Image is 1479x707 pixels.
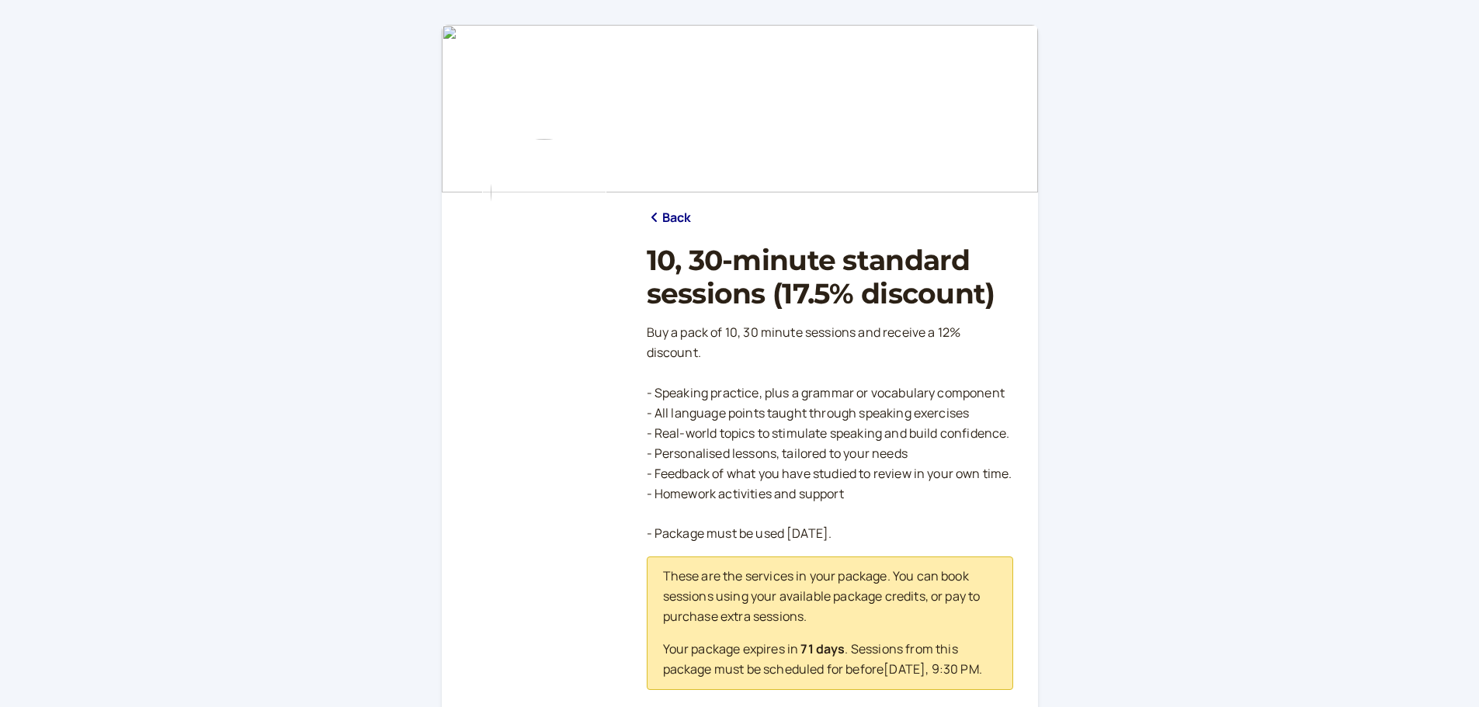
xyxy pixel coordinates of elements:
[663,639,997,680] p: Your package expires in . Sessions from this package must be scheduled for before [DATE] , 9:30 PM .
[663,567,997,627] p: These are the services in your package. You can book sessions using your available package credit...
[647,208,692,228] a: Back
[647,323,1013,544] p: Buy a pack of 10, 30 minute sessions and receive a 12% discount. - Speaking practice, plus a gram...
[647,244,1013,310] h1: 10, 30-minute standard sessions (17.5% discount)
[800,640,845,657] b: 71 days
